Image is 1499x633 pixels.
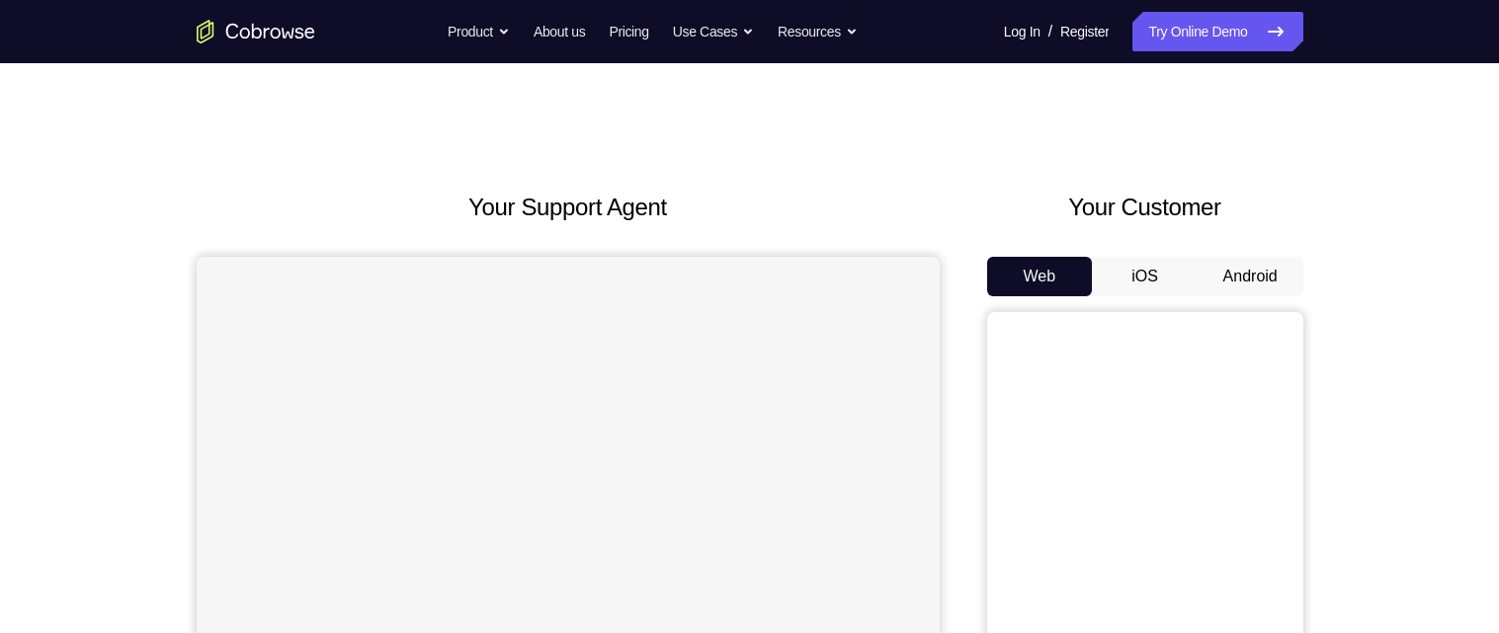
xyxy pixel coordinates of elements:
a: Pricing [609,12,648,51]
h2: Your Support Agent [197,190,940,225]
a: About us [534,12,585,51]
button: Use Cases [673,12,754,51]
h2: Your Customer [987,190,1303,225]
button: iOS [1092,257,1198,296]
button: Resources [778,12,858,51]
a: Log In [1004,12,1041,51]
button: Web [987,257,1093,296]
button: Android [1198,257,1303,296]
button: Product [448,12,510,51]
a: Try Online Demo [1132,12,1302,51]
a: Register [1060,12,1109,51]
a: Go to the home page [197,20,315,43]
span: / [1048,20,1052,43]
